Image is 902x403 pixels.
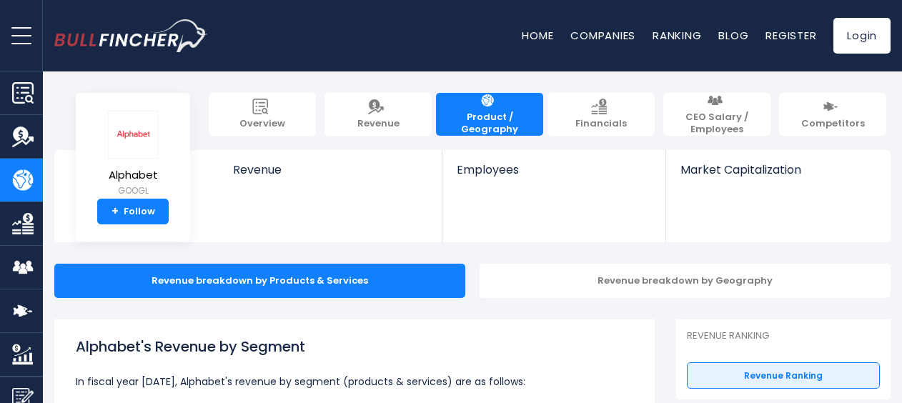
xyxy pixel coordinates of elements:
[107,110,159,199] a: Alphabet GOOGL
[76,373,633,390] p: In fiscal year [DATE], Alphabet's revenue by segment (products & services) are as follows:
[680,163,875,176] span: Market Capitalization
[687,362,880,389] a: Revenue Ranking
[76,336,633,357] h1: Alphabet's Revenue by Segment
[718,28,748,43] a: Blog
[219,150,442,201] a: Revenue
[801,118,865,130] span: Competitors
[575,118,627,130] span: Financials
[54,19,208,52] a: Go to homepage
[443,111,536,136] span: Product / Geography
[54,19,208,52] img: bullfincher logo
[687,330,880,342] p: Revenue Ranking
[442,150,665,201] a: Employees
[765,28,816,43] a: Register
[108,184,158,197] small: GOOGL
[663,93,770,136] a: CEO Salary / Employees
[233,163,428,176] span: Revenue
[833,18,891,54] a: Login
[357,118,400,130] span: Revenue
[108,169,158,181] span: Alphabet
[209,93,316,136] a: Overview
[779,93,886,136] a: Competitors
[480,264,891,298] div: Revenue breakdown by Geography
[324,93,432,136] a: Revenue
[436,93,543,136] a: Product / Geography
[653,28,701,43] a: Ranking
[239,118,285,130] span: Overview
[111,205,119,218] strong: +
[522,28,553,43] a: Home
[457,163,650,176] span: Employees
[97,199,169,224] a: +Follow
[547,93,655,136] a: Financials
[666,150,889,201] a: Market Capitalization
[670,111,763,136] span: CEO Salary / Employees
[570,28,635,43] a: Companies
[54,264,465,298] div: Revenue breakdown by Products & Services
